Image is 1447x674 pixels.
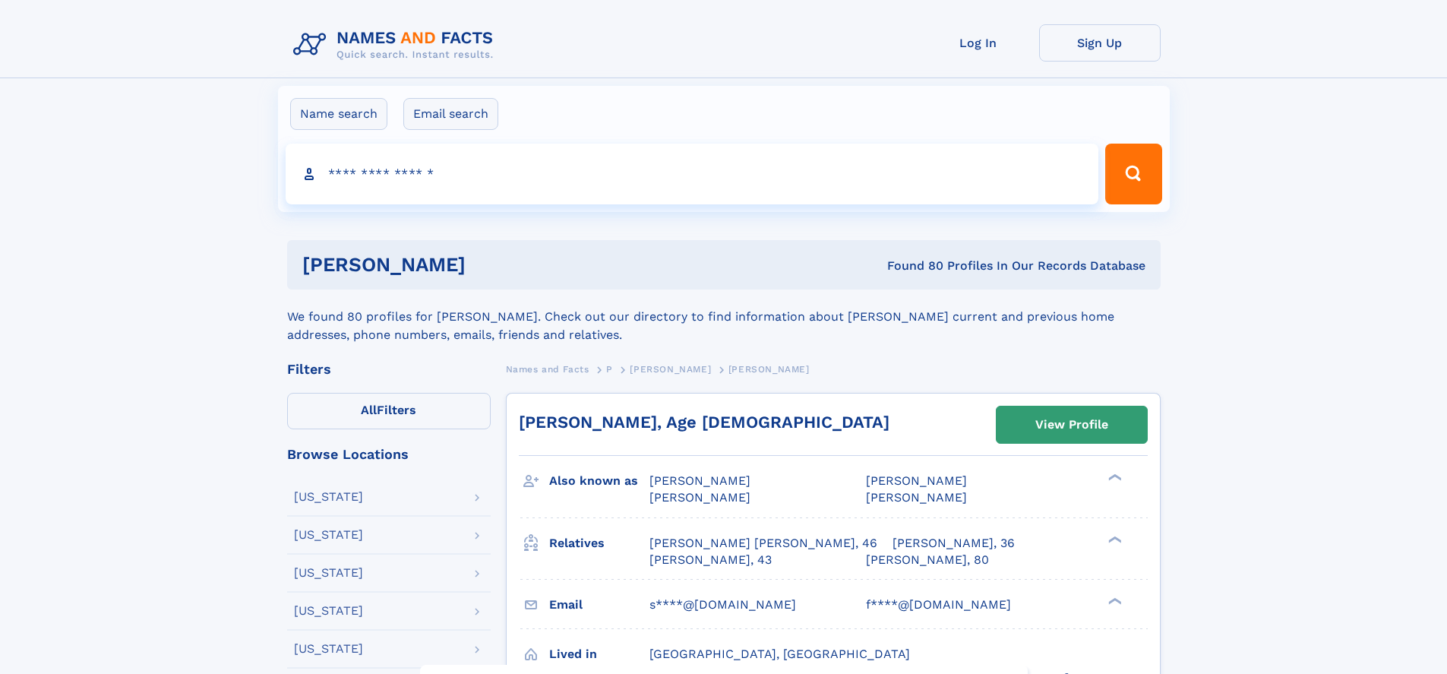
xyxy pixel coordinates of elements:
[549,641,649,667] h3: Lived in
[728,364,810,375] span: [PERSON_NAME]
[294,567,363,579] div: [US_STATE]
[286,144,1099,204] input: search input
[519,413,889,432] a: [PERSON_NAME], Age [DEMOGRAPHIC_DATA]
[649,490,750,505] span: [PERSON_NAME]
[294,529,363,541] div: [US_STATE]
[649,473,750,488] span: [PERSON_NAME]
[294,491,363,503] div: [US_STATE]
[866,473,967,488] span: [PERSON_NAME]
[403,98,498,130] label: Email search
[649,535,877,552] a: [PERSON_NAME] [PERSON_NAME], 46
[1104,534,1123,544] div: ❯
[294,605,363,617] div: [US_STATE]
[918,24,1039,62] a: Log In
[1104,596,1123,606] div: ❯
[866,552,989,568] a: [PERSON_NAME], 80
[1105,144,1161,204] button: Search Button
[866,490,967,505] span: [PERSON_NAME]
[893,535,1015,552] a: [PERSON_NAME], 36
[506,359,589,378] a: Names and Facts
[630,359,711,378] a: [PERSON_NAME]
[287,290,1161,344] div: We found 80 profiles for [PERSON_NAME]. Check out our directory to find information about [PERSON...
[287,393,491,429] label: Filters
[294,643,363,655] div: [US_STATE]
[287,362,491,376] div: Filters
[997,407,1147,443] a: View Profile
[630,364,711,375] span: [PERSON_NAME]
[290,98,387,130] label: Name search
[287,448,491,461] div: Browse Locations
[649,647,910,661] span: [GEOGRAPHIC_DATA], [GEOGRAPHIC_DATA]
[287,24,506,65] img: Logo Names and Facts
[606,359,613,378] a: P
[549,592,649,618] h3: Email
[606,364,613,375] span: P
[549,468,649,494] h3: Also known as
[302,255,677,274] h1: [PERSON_NAME]
[649,552,772,568] a: [PERSON_NAME], 43
[1035,407,1108,442] div: View Profile
[1104,473,1123,483] div: ❯
[549,530,649,556] h3: Relatives
[1039,24,1161,62] a: Sign Up
[361,403,377,417] span: All
[676,258,1145,274] div: Found 80 Profiles In Our Records Database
